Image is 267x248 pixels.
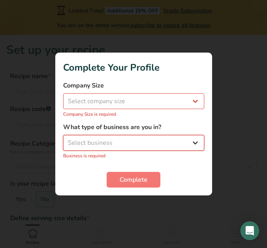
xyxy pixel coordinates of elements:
p: Business is required [63,152,204,159]
label: Company Size [63,81,204,90]
p: Company Size is required [63,111,204,118]
div: Open Intercom Messenger [240,221,259,240]
h1: Complete Your Profile [63,60,204,75]
span: Complete [120,175,147,184]
button: Complete [107,172,160,188]
label: What type of business are you in? [63,122,204,132]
